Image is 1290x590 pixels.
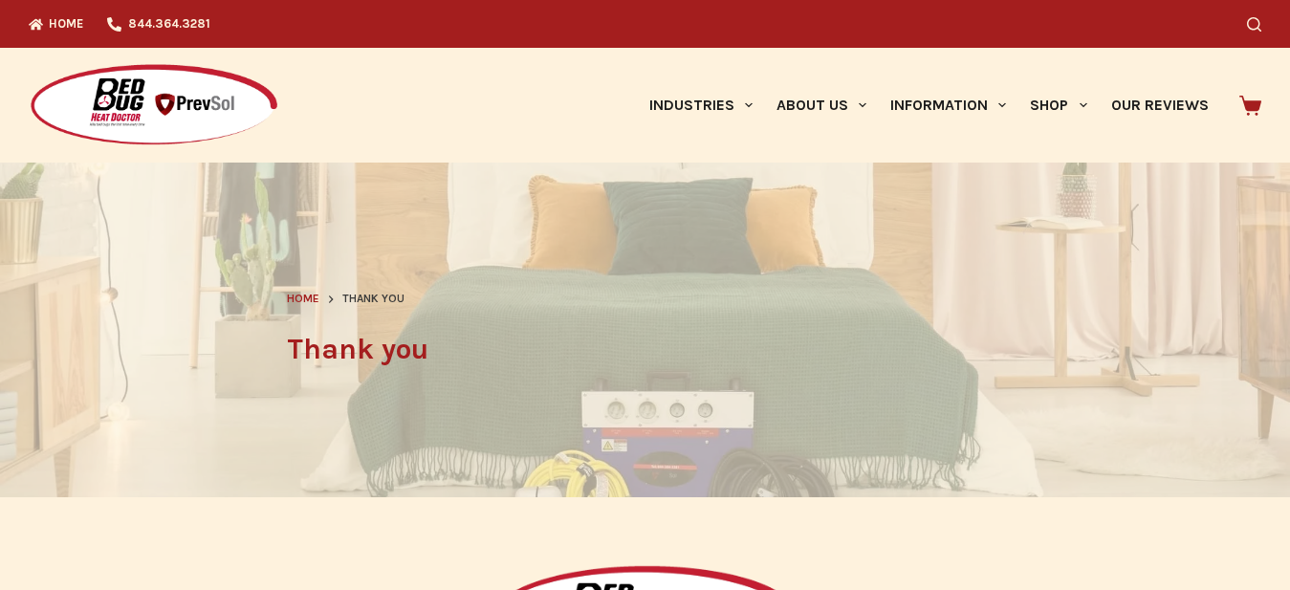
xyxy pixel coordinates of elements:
[342,290,404,309] span: Thank you
[1247,17,1261,32] button: Search
[764,48,878,163] a: About Us
[637,48,764,163] a: Industries
[1099,48,1220,163] a: Our Reviews
[287,292,319,305] span: Home
[287,328,1004,371] h1: Thank you
[29,63,279,148] img: Prevsol/Bed Bug Heat Doctor
[879,48,1018,163] a: Information
[637,48,1220,163] nav: Primary
[1018,48,1099,163] a: Shop
[287,290,319,309] a: Home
